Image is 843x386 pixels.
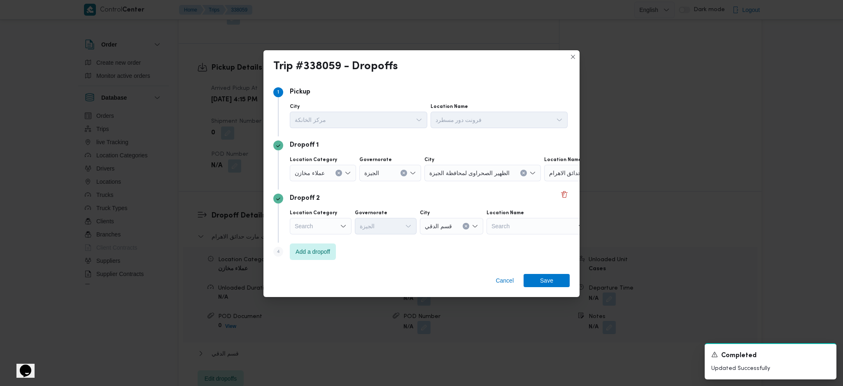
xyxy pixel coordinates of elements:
[410,170,416,176] button: Open list of options
[295,115,326,124] span: مركز الخانكة
[296,247,330,257] span: Add a dropoff
[524,274,570,287] button: Save
[463,223,469,229] button: Clear input
[290,103,300,110] label: City
[544,157,582,163] label: Location Name
[559,189,569,199] button: Delete
[8,353,35,378] iframe: chat widget
[578,223,585,229] button: Open list of options
[429,168,510,177] span: الظهير الصحراوى لمحافظة الجيزة
[276,143,281,148] svg: Step 2 is complete
[273,60,398,73] div: Trip #338059 - Dropoffs
[340,223,347,229] button: Open list of options
[290,87,310,97] p: Pickup
[435,115,482,124] span: فرونت دور مسطرد
[364,168,379,177] span: الجيزة
[290,243,336,260] button: Add a dropoff
[290,194,320,204] p: Dropoff 2
[335,170,342,176] button: Clear input
[290,140,319,150] p: Dropoff 1
[425,221,452,230] span: قسم الدقي
[276,197,281,201] svg: Step 3 is complete
[711,351,830,361] div: Notification
[359,157,392,163] label: Governorate
[355,210,387,216] label: Governorate
[424,157,434,163] label: City
[529,170,536,176] button: Open list of options
[277,249,280,254] span: 4
[721,351,757,361] span: Completed
[568,52,578,62] button: Closes this modal window
[290,210,337,216] label: Location Category
[295,168,325,177] span: عملاء مخازن
[487,210,524,216] label: Location Name
[290,157,337,163] label: Location Category
[277,90,279,95] span: 1
[492,274,517,287] button: Cancel
[549,168,614,177] span: طلبات مارت حدائق الاهرام
[401,170,407,176] button: Clear input
[711,364,830,373] p: Updated Successfully
[431,103,468,110] label: Location Name
[405,223,412,229] button: Open list of options
[472,223,478,229] button: Open list of options
[496,276,514,285] span: Cancel
[556,117,563,123] button: Open list of options
[420,210,430,216] label: City
[540,274,553,287] span: Save
[345,170,351,176] button: Open list of options
[416,117,422,123] button: Open list of options
[520,170,527,176] button: Clear input
[360,221,375,230] span: الجيزة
